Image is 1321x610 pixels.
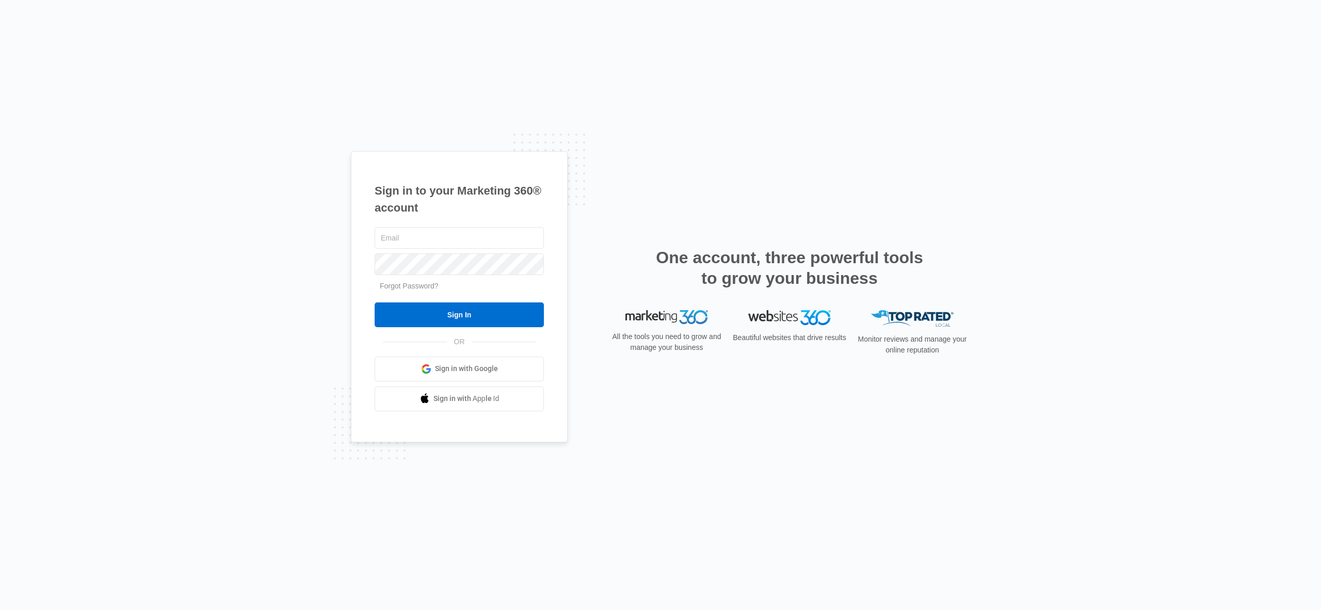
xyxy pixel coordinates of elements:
[855,334,970,356] p: Monitor reviews and manage your online reputation
[375,302,544,327] input: Sign In
[653,247,926,288] h2: One account, three powerful tools to grow your business
[732,332,847,343] p: Beautiful websites that drive results
[375,387,544,411] a: Sign in with Apple Id
[625,310,708,325] img: Marketing 360
[871,310,954,327] img: Top Rated Local
[375,182,544,216] h1: Sign in to your Marketing 360® account
[433,393,500,404] span: Sign in with Apple Id
[375,357,544,381] a: Sign in with Google
[447,336,472,347] span: OR
[435,363,498,374] span: Sign in with Google
[380,282,439,290] a: Forgot Password?
[748,310,831,325] img: Websites 360
[375,227,544,249] input: Email
[609,331,724,353] p: All the tools you need to grow and manage your business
